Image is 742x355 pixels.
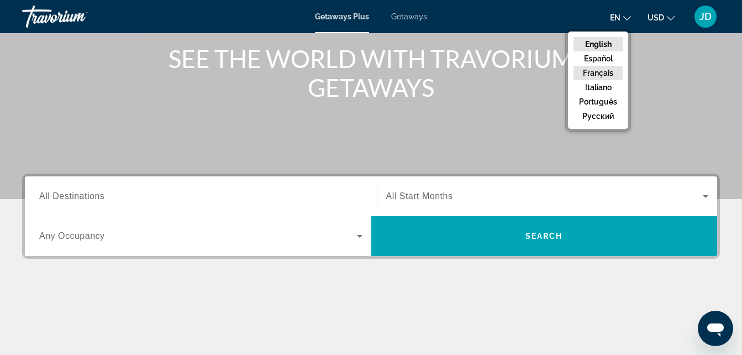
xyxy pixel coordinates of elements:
a: Travorium [22,2,133,31]
button: English [573,37,623,51]
button: русский [573,109,623,123]
button: User Menu [691,5,720,28]
span: All Start Months [386,191,453,201]
div: Search widget [25,176,717,256]
a: Getaways Plus [315,12,369,21]
button: Italiano [573,80,623,95]
button: Change language [610,9,631,25]
button: Français [573,66,623,80]
button: Change currency [648,9,675,25]
button: Español [573,51,623,66]
h1: SEE THE WORLD WITH TRAVORIUM GETAWAYS [164,44,578,102]
span: Any Occupancy [39,231,105,241]
button: Search [371,216,718,256]
input: Select destination [39,190,362,203]
iframe: Bouton de lancement de la fenêtre de messagerie [698,311,733,346]
span: en [610,13,620,22]
span: USD [648,13,664,22]
button: Português [573,95,623,109]
a: Getaways [391,12,427,21]
span: Search [525,232,563,241]
span: All Destinations [39,191,104,201]
span: JD [699,11,712,22]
